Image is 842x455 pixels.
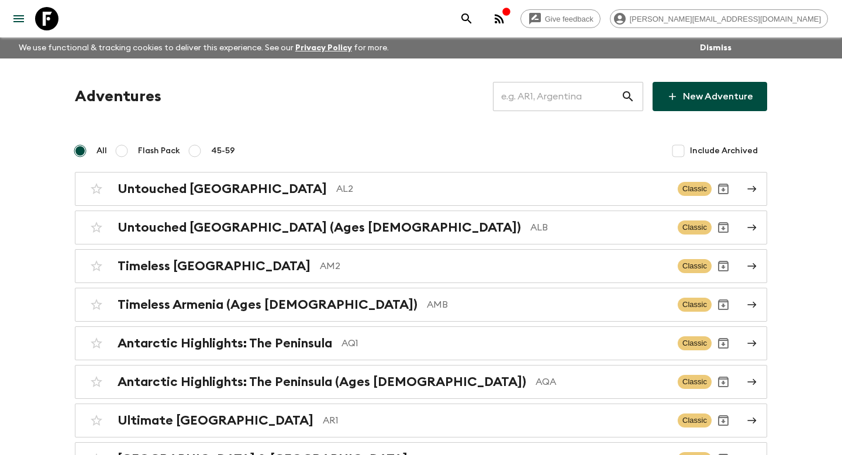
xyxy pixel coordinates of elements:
[138,145,180,157] span: Flash Pack
[712,254,735,278] button: Archive
[336,182,668,196] p: AL2
[712,332,735,355] button: Archive
[678,336,712,350] span: Classic
[75,85,161,108] h1: Adventures
[623,15,827,23] span: [PERSON_NAME][EMAIL_ADDRESS][DOMAIN_NAME]
[712,293,735,316] button: Archive
[75,365,767,399] a: Antarctic Highlights: The Peninsula (Ages [DEMOGRAPHIC_DATA])AQAClassicArchive
[427,298,668,312] p: AMB
[520,9,601,28] a: Give feedback
[75,288,767,322] a: Timeless Armenia (Ages [DEMOGRAPHIC_DATA])AMBClassicArchive
[712,370,735,394] button: Archive
[7,7,30,30] button: menu
[323,413,668,428] p: AR1
[712,409,735,432] button: Archive
[118,181,327,197] h2: Untouched [GEOGRAPHIC_DATA]
[690,145,758,157] span: Include Archived
[678,259,712,273] span: Classic
[678,375,712,389] span: Classic
[320,259,668,273] p: AM2
[678,220,712,235] span: Classic
[118,258,310,274] h2: Timeless [GEOGRAPHIC_DATA]
[118,297,417,312] h2: Timeless Armenia (Ages [DEMOGRAPHIC_DATA])
[118,220,521,235] h2: Untouched [GEOGRAPHIC_DATA] (Ages [DEMOGRAPHIC_DATA])
[96,145,107,157] span: All
[712,216,735,239] button: Archive
[341,336,668,350] p: AQ1
[678,298,712,312] span: Classic
[653,82,767,111] a: New Adventure
[536,375,668,389] p: AQA
[455,7,478,30] button: search adventures
[118,336,332,351] h2: Antarctic Highlights: The Peninsula
[75,404,767,437] a: Ultimate [GEOGRAPHIC_DATA]AR1ClassicArchive
[211,145,235,157] span: 45-59
[678,413,712,428] span: Classic
[610,9,828,28] div: [PERSON_NAME][EMAIL_ADDRESS][DOMAIN_NAME]
[75,326,767,360] a: Antarctic Highlights: The PeninsulaAQ1ClassicArchive
[539,15,600,23] span: Give feedback
[678,182,712,196] span: Classic
[14,37,394,58] p: We use functional & tracking cookies to deliver this experience. See our for more.
[493,80,621,113] input: e.g. AR1, Argentina
[530,220,668,235] p: ALB
[295,44,352,52] a: Privacy Policy
[697,40,734,56] button: Dismiss
[118,374,526,389] h2: Antarctic Highlights: The Peninsula (Ages [DEMOGRAPHIC_DATA])
[118,413,313,428] h2: Ultimate [GEOGRAPHIC_DATA]
[75,249,767,283] a: Timeless [GEOGRAPHIC_DATA]AM2ClassicArchive
[712,177,735,201] button: Archive
[75,172,767,206] a: Untouched [GEOGRAPHIC_DATA]AL2ClassicArchive
[75,211,767,244] a: Untouched [GEOGRAPHIC_DATA] (Ages [DEMOGRAPHIC_DATA])ALBClassicArchive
